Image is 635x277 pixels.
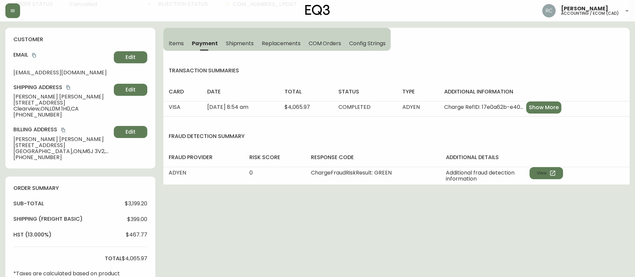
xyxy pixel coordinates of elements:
h4: date [207,88,274,95]
span: [GEOGRAPHIC_DATA] , ON , M6J 3V2 , CA [13,148,111,154]
span: Show More [529,104,559,111]
h4: fraud detection summary [163,133,630,140]
h5: accounting / ecom (cad) [561,11,619,15]
h4: fraud provider [169,154,239,161]
span: [PERSON_NAME] [PERSON_NAME] [13,136,111,142]
button: copy [60,127,67,133]
h4: hst (13.000%) [13,231,52,238]
h4: customer [13,36,147,43]
button: Edit [114,51,147,63]
span: ADYEN [402,103,420,111]
h4: response code [311,154,435,161]
h4: additional information [444,88,624,95]
span: [STREET_ADDRESS] [13,142,111,148]
span: Additional fraud detection information [446,170,530,182]
h4: sub-total [13,200,44,207]
span: 0 [249,169,253,177]
span: [STREET_ADDRESS] [13,100,111,106]
h4: Billing Address [13,126,111,133]
span: Config Strings [349,40,385,47]
span: $3,199.20 [125,201,147,207]
span: $399.00 [127,216,147,222]
h4: status [338,88,392,95]
span: Shipments [226,40,254,47]
span: COMPLETED [338,103,371,111]
span: Edit [126,128,136,136]
button: Edit [114,126,147,138]
h4: Shipping ( Freight Basic ) [13,215,83,223]
span: Edit [126,86,136,93]
span: $4,065.97 [285,103,310,111]
h4: additional details [446,154,624,161]
h4: type [402,88,433,95]
button: Show More [526,101,561,114]
button: copy [31,52,37,59]
span: [PHONE_NUMBER] [13,154,111,160]
span: $4,065.97 [122,256,147,262]
span: $467.77 [126,232,147,238]
span: ADYEN [169,169,186,177]
h4: Shipping Address [13,84,111,91]
span: Replacements [262,40,300,47]
h4: total [105,255,122,262]
h4: transaction summaries [163,67,630,74]
span: [PERSON_NAME] [PERSON_NAME] [13,94,111,100]
span: Edit [126,54,136,61]
span: ChargeFraudRiskResult: GREEN [311,169,392,177]
button: Edit [114,84,147,96]
span: Charge RefID: 17e0a62b-e403-494b-be0a-b255a156bc51 [444,104,524,110]
h4: total [285,88,328,95]
h4: card [169,88,196,95]
span: COM Orders [309,40,341,47]
h4: risk score [249,154,300,161]
button: View [530,167,563,179]
span: [PHONE_NUMBER] [13,112,111,118]
span: Payment [192,40,218,47]
img: f4ba4e02bd060be8f1386e3ca455bd0e [542,4,556,17]
span: [PERSON_NAME] [561,6,608,11]
span: [EMAIL_ADDRESS][DOMAIN_NAME] [13,70,111,76]
button: copy [65,84,72,91]
h4: order summary [13,185,147,192]
span: Clearview , ON , L0M 1H0 , CA [13,106,111,112]
span: Items [169,40,184,47]
span: VISA [169,103,180,111]
span: [DATE] 8:54 am [207,103,248,111]
img: logo [305,5,330,15]
h4: Email [13,51,111,59]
